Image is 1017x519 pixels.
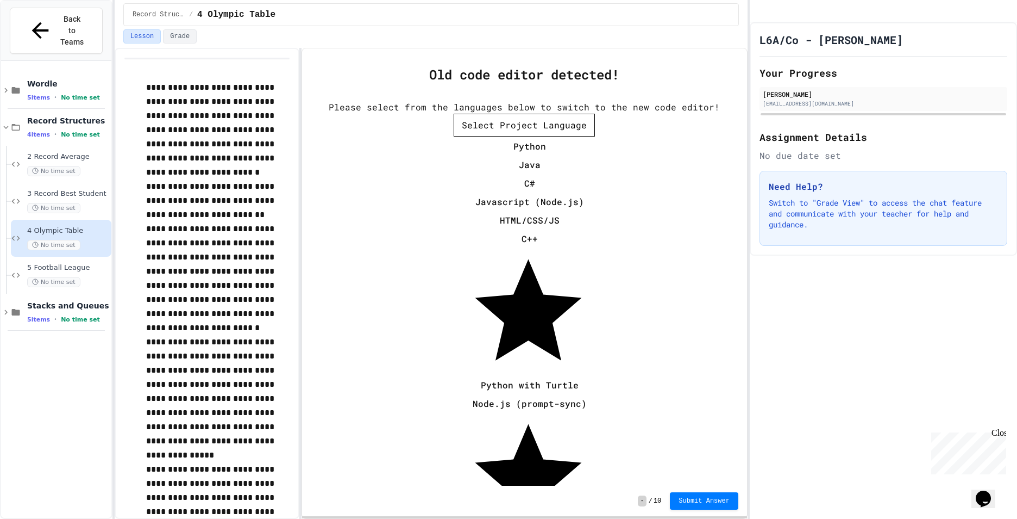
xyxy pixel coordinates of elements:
span: No time set [61,316,100,323]
span: No time set [27,240,80,250]
li: Python with Turtle [464,249,595,394]
li: Java [464,156,595,174]
span: 4 Olympic Table [27,226,109,236]
span: / [649,497,652,505]
span: Wordle [27,79,109,89]
button: Lesson [123,29,161,44]
span: No time set [61,94,100,101]
span: • [54,130,56,139]
span: Back to Teams [59,14,85,48]
span: Submit Answer [679,497,730,505]
span: / [189,10,193,19]
li: Javascript (Node.js) [464,193,595,211]
iframe: chat widget [927,428,1006,474]
span: 4 items [27,131,50,138]
li: Python [464,138,595,155]
div: Select Project Language [462,119,587,132]
span: Record Structures [27,116,109,126]
li: Node.js (prompt-sync) [464,395,595,412]
li: C# [464,175,595,192]
span: No time set [61,131,100,138]
span: No time set [27,277,80,287]
span: 5 Football League [27,263,109,273]
span: Record Structures [133,10,185,19]
div: [PERSON_NAME] [763,89,1004,99]
span: 4 Olympic Table [197,8,275,21]
span: Stacks and Queues [27,301,109,311]
button: Submit Answer [670,492,738,510]
button: Select Project Language [454,114,595,137]
h2: Your Progress [759,65,1007,81]
span: No time set [27,166,80,176]
div: Please select from the languages below to switch to the new code editor! [329,101,720,114]
li: HTML/CSS/JS [464,212,595,229]
span: No time set [27,203,80,213]
h2: Assignment Details [759,129,1007,145]
span: 5 items [27,94,50,101]
div: Chat with us now!Close [4,4,75,69]
iframe: chat widget [971,475,1006,508]
div: No due date set [759,149,1007,162]
span: - [638,496,646,506]
span: 5 items [27,316,50,323]
p: Switch to "Grade View" to access the chat feature and communicate with your teacher for help and ... [769,197,998,230]
button: Back to Teams [10,8,103,54]
button: Grade [163,29,197,44]
h3: Need Help? [769,180,998,193]
span: 10 [654,497,661,505]
span: • [54,315,56,324]
span: • [54,93,56,102]
h1: L6A/Co - [PERSON_NAME] [759,32,903,47]
li: C++ [464,230,595,248]
span: 3 Record Best Student [27,189,109,199]
div: Old code editor detected! [429,65,619,84]
span: 2 Record Average [27,152,109,162]
div: [EMAIL_ADDRESS][DOMAIN_NAME] [763,100,1004,108]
